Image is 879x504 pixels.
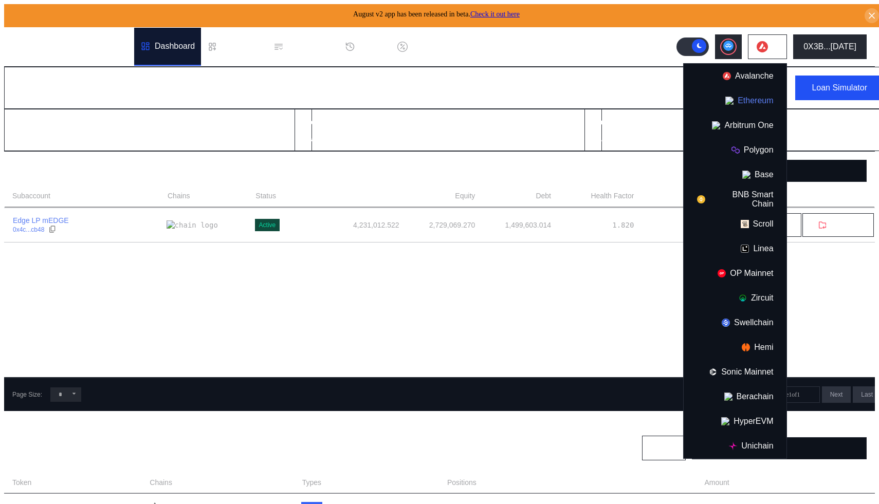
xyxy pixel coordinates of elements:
button: Linea [684,236,786,261]
div: Loan Book [222,42,261,51]
div: Edge LP mEDGE [13,216,69,225]
a: Loan Book [201,28,267,66]
img: chain logo [718,269,726,277]
img: chain logo [712,121,720,129]
span: USD Value [832,477,867,488]
div: 1,499,603.014 [303,130,384,142]
button: HyperEVM [684,409,786,434]
a: Permissions [267,28,339,66]
span: Amount [704,477,729,488]
span: Positions [447,477,477,488]
div: USD [678,130,700,142]
img: chain logo [167,220,218,230]
button: Next [822,386,851,403]
button: Swellchain [684,310,786,335]
button: Unichain [684,434,786,458]
button: Arbitrum One [684,113,786,138]
td: 1.820 [552,208,634,242]
button: Withdraw [802,213,874,237]
a: Check it out here [470,10,520,18]
div: Subaccounts [12,165,72,177]
button: Base [684,162,786,187]
h2: Total Debt [303,118,343,127]
img: chain logo [697,195,705,203]
div: Permissions [288,42,333,51]
td: 2,729,069.270 [400,208,476,242]
img: chain logo [721,417,729,425]
a: History [339,28,391,66]
span: Chains [150,477,172,488]
h2: Total Equity [593,118,639,127]
span: Status [255,191,276,201]
img: chain logo [723,72,731,80]
button: 0X3B...[DATE] [793,34,867,59]
img: chain logo [725,97,734,105]
a: Discount Factors [391,28,480,66]
span: Chains [168,191,190,201]
div: Active [259,221,276,229]
div: Dashboard [155,42,195,51]
span: Types [302,477,321,488]
button: Scroll [684,212,786,236]
div: 0x4c...cb48 [13,226,44,233]
img: chain logo [757,41,768,52]
td: 1,499,603.014 [475,208,552,242]
button: Ethereum [684,88,786,113]
button: Zircuit [684,286,786,310]
button: Avalanche [684,64,786,88]
button: Polygon [684,138,786,162]
span: Page 1 of 1 [777,391,800,399]
div: History [359,42,385,51]
img: chain logo [724,393,733,401]
span: Equity [455,191,475,201]
span: Withdraw [831,221,858,229]
span: Subaccount [12,191,50,201]
div: 2,729,069.270 [593,130,674,142]
h2: Total Balance [13,118,66,127]
span: Token [12,477,31,488]
img: chain logo [741,245,749,253]
span: Chain [651,444,667,452]
span: Last [861,391,873,398]
span: August v2 app has been released in beta. [353,10,520,18]
div: 4,231,012.522 [13,130,94,142]
span: Debt [536,191,551,201]
button: Sonic Mainnet [684,360,786,384]
img: chain logo [729,442,737,450]
div: 0X3B...[DATE] [803,42,856,51]
div: My Dashboard [13,79,107,98]
img: chain logo [742,343,750,351]
button: BNB Smart Chain [684,187,786,212]
div: Page Size: [12,391,42,398]
img: chain logo [742,171,750,179]
td: 4,231,012.522 [299,208,399,242]
img: chain logo [709,368,717,376]
div: Positions [12,442,54,454]
img: chain logo [722,319,730,327]
span: Account Balance [345,191,399,201]
div: USD [98,130,119,142]
a: Dashboard [134,28,201,66]
button: OP Mainnet [684,261,786,286]
button: Chain [642,436,686,460]
span: Next [830,391,843,398]
div: Discount Factors [412,42,473,51]
div: Loan Simulator [812,83,867,92]
button: Berachain [684,384,786,409]
div: USD [388,130,409,142]
button: chain logo [748,34,787,59]
span: Health Factor [591,191,634,201]
img: chain logo [731,146,740,154]
img: chain logo [741,220,749,228]
button: Hemi [684,335,786,360]
img: chain logo [739,294,747,302]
